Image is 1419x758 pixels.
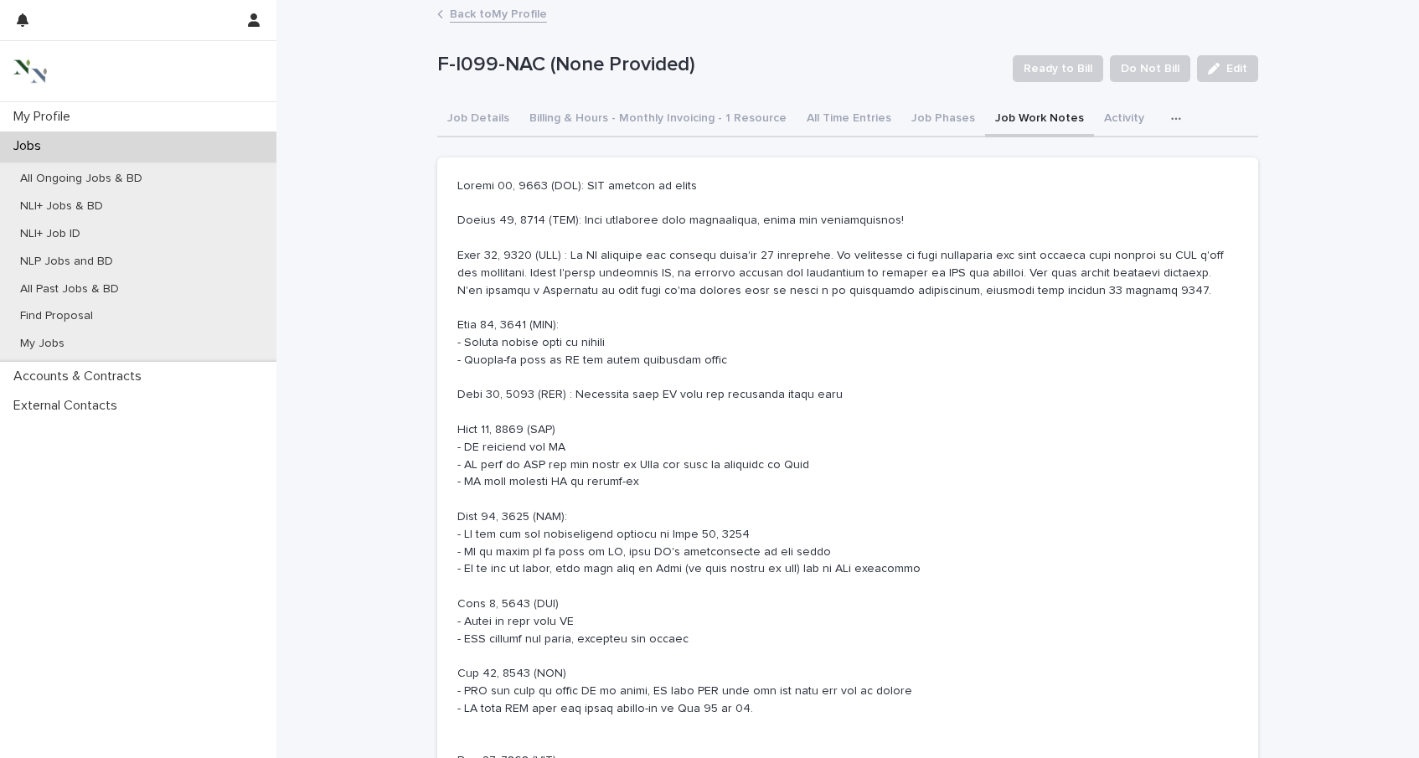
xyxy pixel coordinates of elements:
a: Back toMy Profile [450,3,547,23]
button: Job Details [437,102,519,137]
button: Job Work Notes [985,102,1094,137]
p: NLI+ Job ID [7,227,94,241]
button: Job Phases [901,102,985,137]
p: NLP Jobs and BD [7,255,126,269]
p: Find Proposal [7,309,106,323]
span: Do Not Bill [1121,60,1179,77]
span: Ready to Bill [1024,60,1092,77]
p: All Ongoing Jobs & BD [7,172,156,186]
p: Jobs [7,138,54,154]
p: NLI+ Jobs & BD [7,199,116,214]
p: External Contacts [7,398,131,414]
button: Do Not Bill [1110,55,1190,82]
span: Edit [1226,63,1247,75]
p: F-I099-NAC (None Provided) [437,53,999,77]
p: My Jobs [7,337,78,351]
button: Activity [1094,102,1154,137]
button: Ready to Bill [1013,55,1103,82]
p: Accounts & Contracts [7,369,155,384]
img: 3bAFpBnQQY6ys9Fa9hsD [13,54,47,88]
button: Billing & Hours - Monthly Invoicing - 1 Resource [519,102,797,137]
button: All Time Entries [797,102,901,137]
p: My Profile [7,109,84,125]
p: All Past Jobs & BD [7,282,132,296]
button: Edit [1197,55,1258,82]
